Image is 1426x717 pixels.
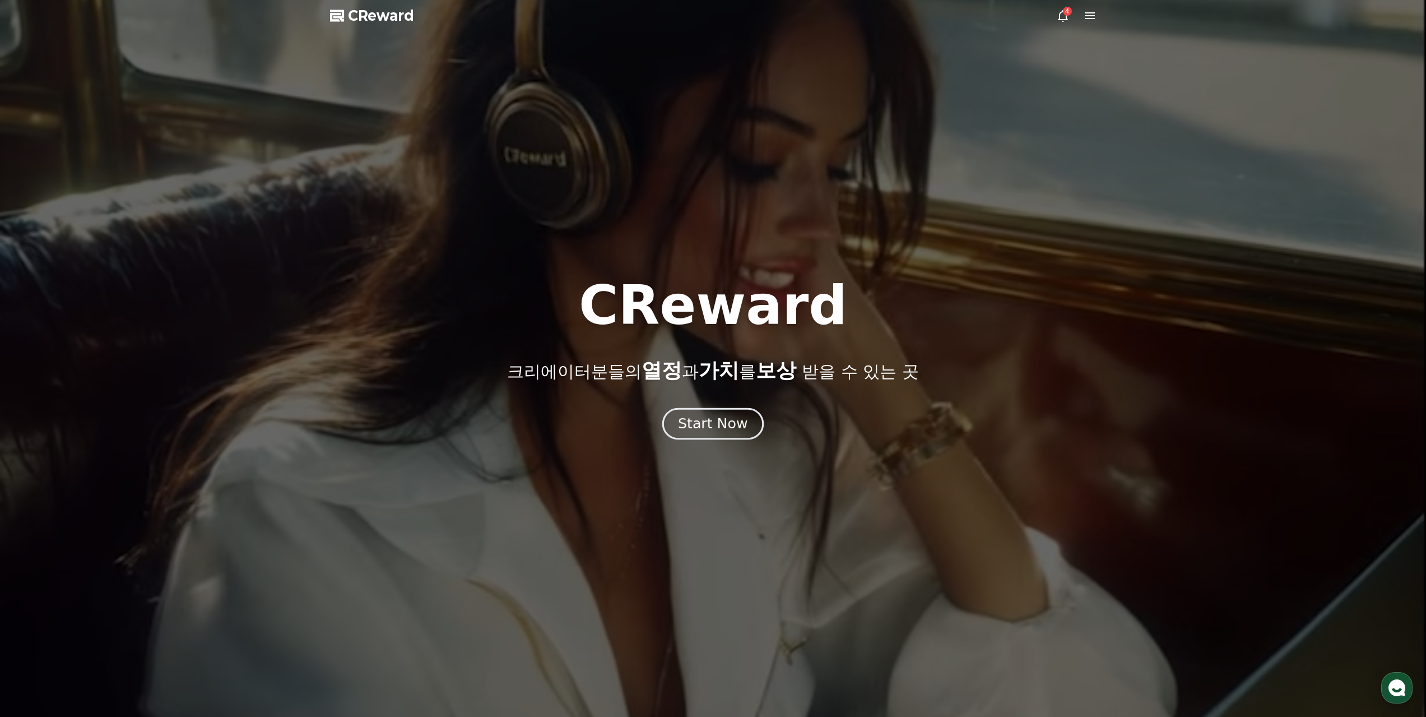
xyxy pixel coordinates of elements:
[699,359,739,382] span: 가치
[678,414,747,433] div: Start Now
[662,408,764,440] button: Start Now
[35,372,42,381] span: 홈
[1063,7,1072,16] div: 4
[145,355,215,383] a: 설정
[1056,9,1070,22] a: 4
[348,7,414,25] span: CReward
[3,355,74,383] a: 홈
[756,359,796,382] span: 보상
[74,355,145,383] a: 대화
[579,279,847,332] h1: CReward
[330,7,414,25] a: CReward
[173,372,187,381] span: 설정
[507,359,918,382] p: 크리에이터분들의 과 를 받을 수 있는 곳
[642,359,682,382] span: 열정
[103,373,116,382] span: 대화
[665,420,761,431] a: Start Now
